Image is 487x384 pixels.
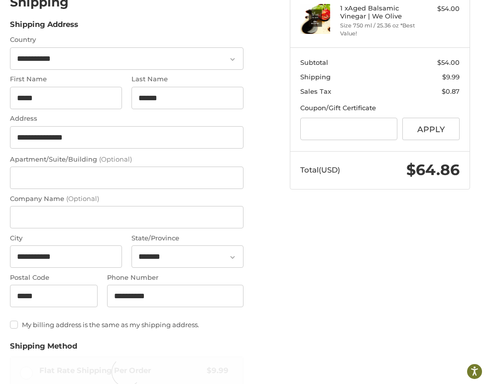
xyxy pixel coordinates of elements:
small: (Optional) [66,194,99,202]
div: $54.00 [420,4,460,14]
h4: 1 x Aged Balsamic Vinegar | We Olive [340,4,417,20]
span: Total (USD) [300,165,340,175]
span: $64.86 [406,161,460,179]
label: State/Province [131,233,243,243]
label: City [10,233,122,243]
label: My billing address is the same as my shipping address. [10,321,244,329]
input: Gift Certificate or Coupon Code [300,118,397,140]
legend: Shipping Method [10,341,77,357]
label: Country [10,35,244,45]
label: Last Name [131,74,243,84]
span: Sales Tax [300,87,331,95]
span: Shipping [300,73,331,81]
span: Subtotal [300,58,328,66]
label: Company Name [10,194,244,204]
p: We're away right now. Please check back later! [14,15,113,23]
label: Phone Number [107,273,243,283]
legend: Shipping Address [10,19,78,35]
li: Size 750 ml / 25.36 oz *Best Value! [340,21,417,38]
label: Apartment/Suite/Building [10,155,244,165]
span: $0.87 [442,87,460,95]
span: $9.99 [442,73,460,81]
div: Coupon/Gift Certificate [300,103,460,113]
span: $54.00 [437,58,460,66]
label: Address [10,114,244,124]
button: Open LiveChat chat widget [115,13,126,25]
small: (Optional) [99,155,132,163]
label: Postal Code [10,273,98,283]
button: Apply [402,118,460,140]
label: First Name [10,74,122,84]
